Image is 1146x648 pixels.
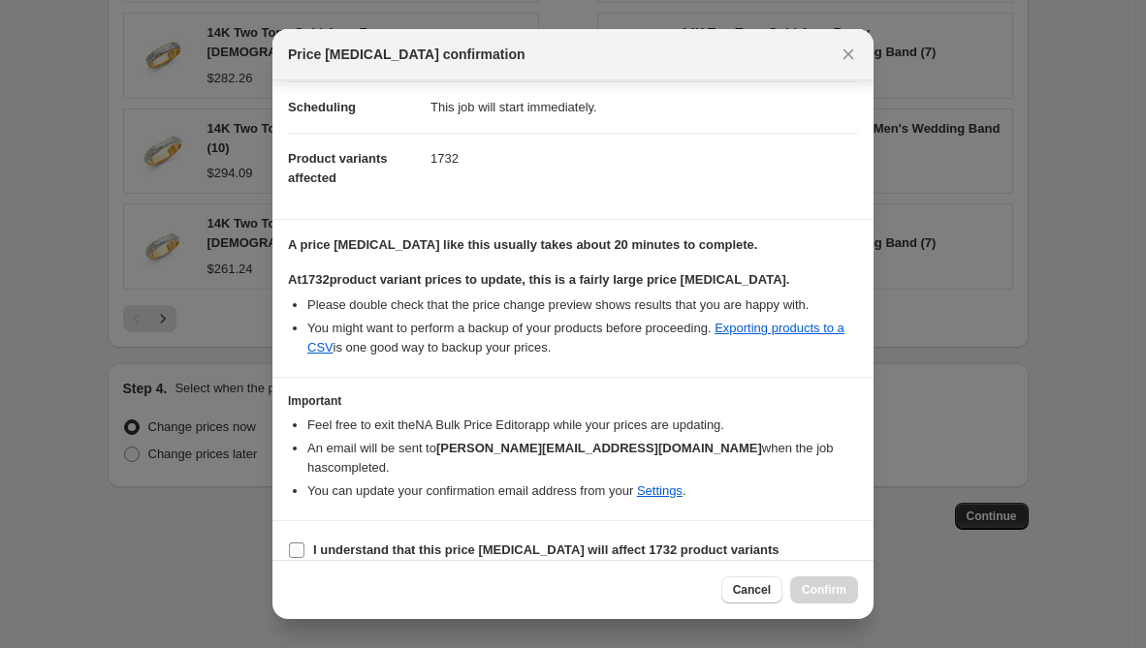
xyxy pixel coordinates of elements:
h3: Important [288,393,858,409]
a: Settings [637,483,683,498]
li: An email will be sent to when the job has completed . [307,439,858,478]
a: Exporting products to a CSV [307,321,844,355]
b: At 1732 product variant prices to update, this is a fairly large price [MEDICAL_DATA]. [288,272,789,287]
li: You might want to perform a backup of your products before proceeding. is one good way to backup ... [307,319,858,357]
button: Close [835,41,862,68]
span: Price [MEDICAL_DATA] confirmation [288,45,525,64]
li: You can update your confirmation email address from your . [307,481,858,501]
dd: 1732 [430,133,858,184]
b: A price [MEDICAL_DATA] like this usually takes about 20 minutes to complete. [288,237,757,252]
li: Feel free to exit the NA Bulk Price Editor app while your prices are updating. [307,416,858,435]
b: [PERSON_NAME][EMAIL_ADDRESS][DOMAIN_NAME] [436,441,762,455]
dd: This job will start immediately. [430,81,858,133]
b: I understand that this price [MEDICAL_DATA] will affect 1732 product variants [313,542,780,557]
span: Product variants affected [288,151,388,185]
span: Scheduling [288,100,356,114]
span: Cancel [733,582,771,598]
button: Cancel [721,576,782,603]
li: Please double check that the price change preview shows results that you are happy with. [307,295,858,315]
